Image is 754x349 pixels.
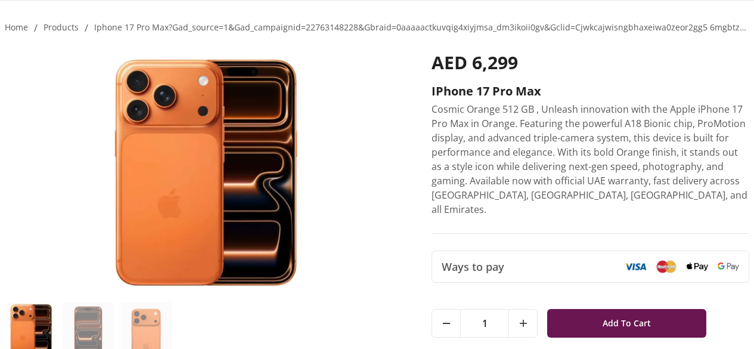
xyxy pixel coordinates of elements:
img: Google Pay [718,262,739,271]
img: Mastercard [656,260,677,273]
span: Ways to pay [442,258,504,275]
a: Home [5,21,28,33]
a: products [44,21,79,33]
img: Visa [625,262,646,271]
img: iPhone 17 Pro Max iPhone 17 Pro Max iphone gift Apple iPhone 17 Pro Max Orange – 512GB هدايا ايفون [5,52,404,295]
span: AED 6,299 [432,50,518,75]
p: Cosmic Orange 512 GB , Unleash innovation with the Apple iPhone 17 Pro Max in Orange. Featuring t... [432,102,749,217]
span: 1 [461,310,508,337]
h2: iPhone 17 Pro Max [432,83,749,100]
img: Apple Pay [687,262,708,271]
button: Add To Cart [547,309,706,338]
li: / [34,21,38,35]
span: Add To Cart [603,313,651,334]
li: / [85,21,88,35]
